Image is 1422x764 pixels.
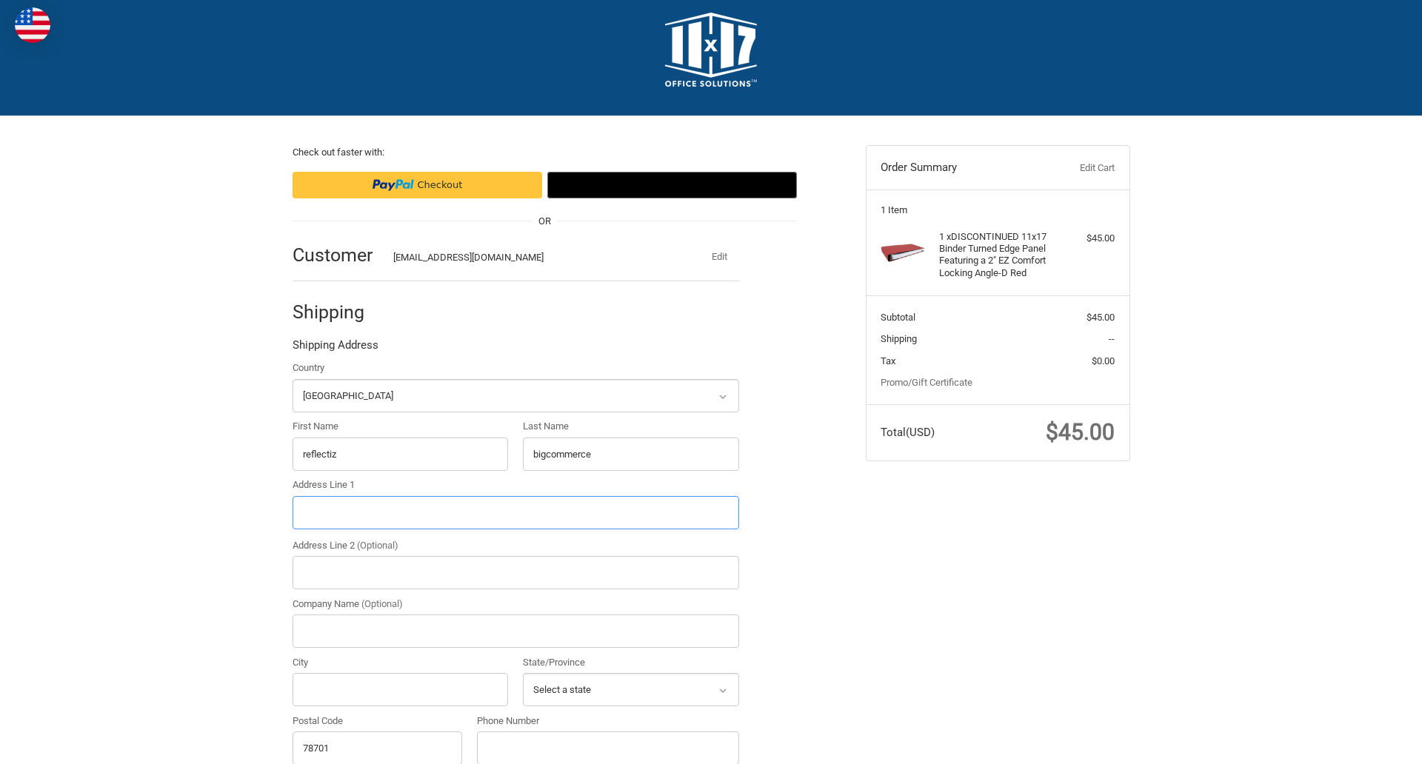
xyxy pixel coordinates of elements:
[1041,161,1115,175] a: Edit Cart
[881,355,895,366] span: Tax
[881,204,1115,216] h3: 1 Item
[1046,419,1115,445] span: $45.00
[293,301,379,324] h2: Shipping
[881,333,917,344] span: Shipping
[881,312,915,323] span: Subtotal
[293,145,797,160] p: Check out faster with:
[293,538,739,553] label: Address Line 2
[1086,312,1115,323] span: $45.00
[881,161,1041,175] h3: Order Summary
[881,377,972,388] a: Promo/Gift Certificate
[293,477,739,492] label: Address Line 1
[939,231,1052,279] h4: 1 x DISCONTINUED 11x17 Binder Turned Edge Panel Featuring a 2" EZ Comfort Locking Angle-D Red
[293,655,509,670] label: City
[15,7,50,43] img: duty and tax information for United States
[293,714,463,728] label: Postal Code
[293,172,542,198] iframe: PayPal-paypal
[361,598,403,609] small: (Optional)
[1056,231,1115,246] div: $45.00
[1109,333,1115,344] span: --
[881,426,935,439] span: Total (USD)
[477,714,739,728] label: Phone Number
[531,214,558,229] span: OR
[393,250,672,265] div: [EMAIL_ADDRESS][DOMAIN_NAME]
[357,540,398,551] small: (Optional)
[293,361,739,375] label: Country
[523,655,739,670] label: State/Province
[547,172,797,198] button: Google Pay
[293,597,739,611] label: Company Name
[701,247,739,267] button: Edit
[293,337,378,361] legend: Shipping Address
[293,244,379,267] h2: Customer
[665,13,757,87] img: 11x17.com
[523,419,739,434] label: Last Name
[293,419,509,434] label: First Name
[1092,355,1115,366] span: $0.00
